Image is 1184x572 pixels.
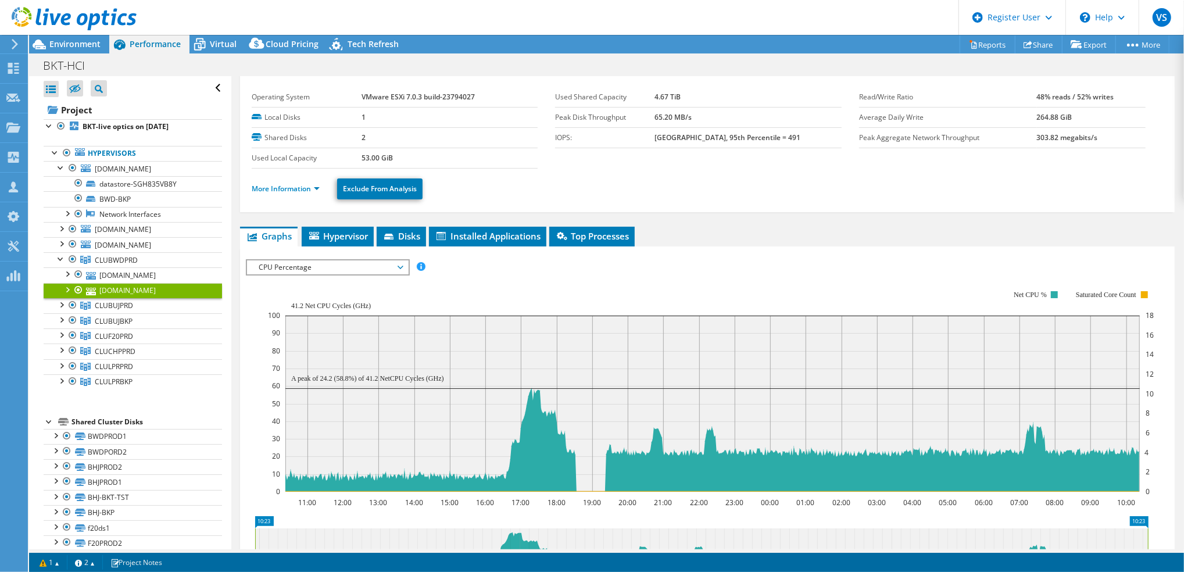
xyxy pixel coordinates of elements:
a: CLULPRBKP [44,374,222,389]
label: Used Shared Capacity [555,91,654,103]
text: 12:00 [334,498,352,507]
div: Shared Cluster Disks [71,415,222,429]
text: 90 [272,328,280,338]
b: 2 [362,133,366,142]
text: 0 [1146,487,1150,496]
a: Share [1015,35,1063,53]
text: 22:00 [690,498,708,507]
text: 18 [1146,310,1154,320]
span: CLUBUJBKP [95,316,133,326]
span: Installed Applications [435,230,541,242]
span: CLULPRBKP [95,377,133,387]
a: BHJ-BKP [44,505,222,520]
span: Hypervisor [307,230,368,242]
a: BHJ-BKT-TST [44,490,222,505]
text: 40 [272,416,280,426]
text: 20:00 [618,498,636,507]
text: 16:00 [476,498,494,507]
label: Peak Aggregate Network Throughput [859,132,1036,144]
text: 15:00 [441,498,459,507]
span: VS [1153,8,1171,27]
text: Saturated Core Count [1076,291,1137,299]
a: Reports [960,35,1015,53]
span: Graphs [246,230,292,242]
span: Performance [130,38,181,49]
text: 00:00 [761,498,779,507]
a: BWD-BKP [44,191,222,206]
text: 16 [1146,330,1154,340]
a: BKT-live optics on [DATE] [44,119,222,134]
span: Disks [382,230,420,242]
label: Used Local Capacity [252,152,362,164]
b: 53.00 GiB [362,153,393,163]
text: 2 [1146,467,1150,477]
a: 2 [67,555,103,570]
a: F20PROD2 [44,535,222,550]
a: Hypervisors [44,146,222,161]
a: BWDPROD1 [44,429,222,444]
text: 14 [1146,349,1154,359]
a: f20ds1 [44,520,222,535]
text: 8 [1146,408,1150,418]
a: Project [44,101,222,119]
label: Operating System [252,91,362,103]
a: Export [1062,35,1116,53]
text: 19:00 [583,498,601,507]
a: CLUBWDPRD [44,252,222,267]
text: 13:00 [369,498,387,507]
span: CLUF20PRD [95,331,133,341]
a: CLUBUJBKP [44,313,222,328]
text: 11:00 [298,498,316,507]
a: CLUCHPPRD [44,344,222,359]
span: CPU Percentage [253,260,402,274]
span: [DOMAIN_NAME] [95,164,151,174]
span: Environment [49,38,101,49]
label: Peak Disk Throughput [555,112,654,123]
span: [DOMAIN_NAME] [95,224,151,234]
b: 303.82 megabits/s [1037,133,1098,142]
a: 1 [31,555,67,570]
span: Top Processes [555,230,629,242]
text: 30 [272,434,280,444]
text: 23:00 [725,498,743,507]
text: 02:00 [832,498,850,507]
text: 12 [1146,369,1154,379]
a: CLUF20PRD [44,328,222,344]
text: 21:00 [654,498,672,507]
a: datastore-SGH835VB8Y [44,176,222,191]
label: IOPS: [555,132,654,144]
a: [DOMAIN_NAME] [44,283,222,298]
span: CLUBWDPRD [95,255,138,265]
label: Shared Disks [252,132,362,144]
b: [GEOGRAPHIC_DATA], 95th Percentile = 491 [654,133,800,142]
text: 50 [272,399,280,409]
a: Project Notes [102,555,170,570]
text: 10 [272,469,280,479]
svg: \n [1080,12,1090,23]
text: 60 [272,381,280,391]
text: 09:00 [1081,498,1099,507]
text: 06:00 [975,498,993,507]
text: 4 [1144,448,1149,457]
text: 14:00 [405,498,423,507]
a: Network Interfaces [44,207,222,222]
text: 01:00 [796,498,814,507]
label: Average Daily Write [859,112,1036,123]
a: [DOMAIN_NAME] [44,222,222,237]
text: Net CPU % [1014,291,1047,299]
text: 100 [268,310,280,320]
a: CLUBUJPRD [44,298,222,313]
text: 10:00 [1117,498,1135,507]
b: 48% reads / 52% writes [1037,92,1114,102]
span: CLUCHPPRD [95,346,135,356]
text: 41.2 Net CPU Cycles (GHz) [291,302,371,310]
h1: BKT-HCI [38,59,103,72]
a: More [1115,35,1169,53]
text: 0 [276,487,280,496]
text: 04:00 [903,498,921,507]
text: 03:00 [868,498,886,507]
text: 18:00 [548,498,566,507]
b: VMware ESXi 7.0.3 build-23794027 [362,92,475,102]
span: CLUBUJPRD [95,301,133,310]
label: Read/Write Ratio [859,91,1036,103]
